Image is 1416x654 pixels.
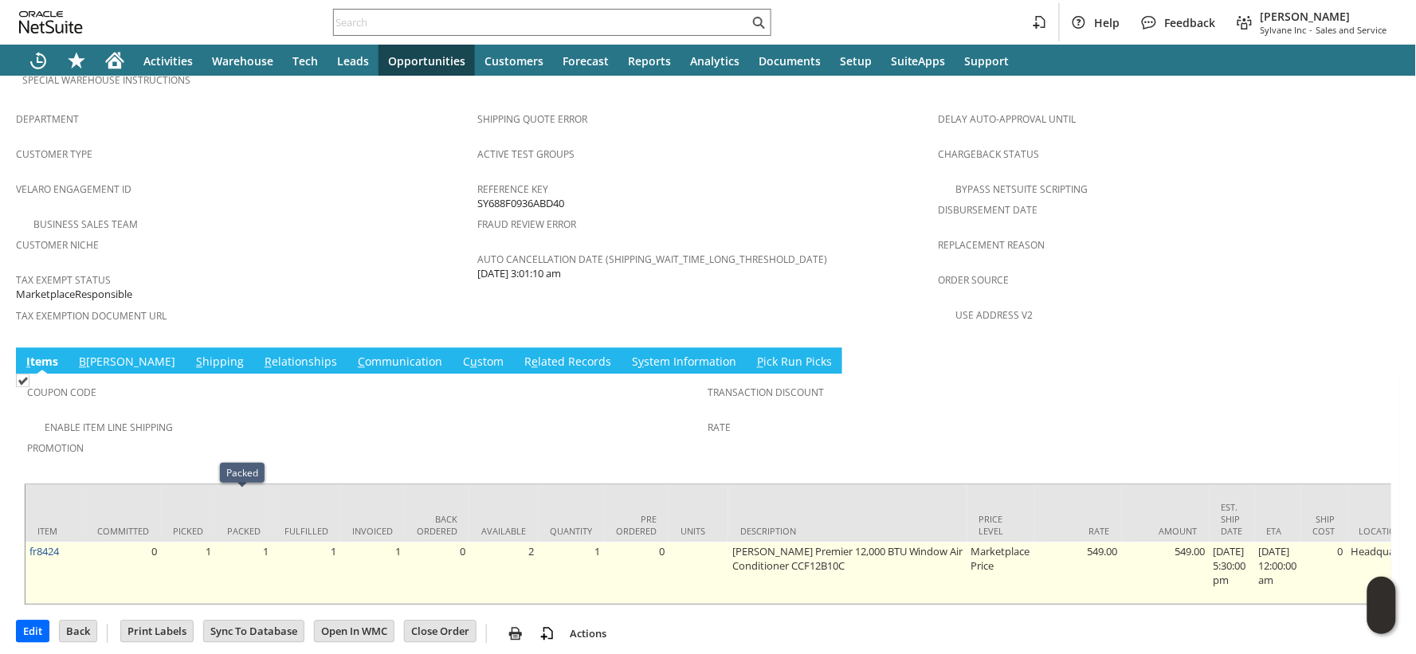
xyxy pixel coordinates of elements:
[16,310,167,323] a: Tax Exemption Document URL
[315,621,394,642] input: Open In WMC
[681,526,716,538] div: Units
[939,274,1010,288] a: Order Source
[753,354,836,372] a: Pick Run Picks
[85,542,161,605] td: 0
[1367,577,1396,634] iframe: Click here to launch Oracle Guided Learning Help Panel
[563,627,613,641] a: Actions
[477,218,576,232] a: Fraud Review Error
[340,542,405,605] td: 1
[417,514,457,538] div: Back Ordered
[553,45,618,76] a: Forecast
[965,53,1010,69] span: Support
[550,526,592,538] div: Quantity
[26,354,30,370] span: I
[204,621,304,642] input: Sync To Database
[215,542,273,605] td: 1
[16,274,111,288] a: Tax Exempt Status
[749,45,830,76] a: Documents
[405,621,476,642] input: Close Order
[939,204,1038,217] a: Disbursement Date
[143,53,193,69] span: Activities
[956,183,1088,197] a: Bypass NetSuite Scripting
[939,239,1045,253] a: Replacement reason
[1310,24,1313,36] span: -
[1165,15,1216,30] span: Feedback
[261,354,341,372] a: Relationships
[967,542,1034,605] td: Marketplace Price
[477,113,587,127] a: Shipping Quote Error
[1210,542,1255,605] td: [DATE] 5:30:00 pm
[955,45,1019,76] a: Support
[531,354,538,370] span: e
[690,53,739,69] span: Analytics
[1267,526,1289,538] div: ETA
[67,51,86,70] svg: Shortcuts
[192,354,248,372] a: Shipping
[708,386,825,400] a: Transaction Discount
[681,45,749,76] a: Analytics
[161,542,215,605] td: 1
[358,354,365,370] span: C
[939,113,1077,127] a: Delay Auto-Approval Until
[740,526,955,538] div: Description
[477,253,827,267] a: Auto Cancellation Date (shipping_wait_time_long_threshold_date)
[708,421,732,435] a: Rate
[956,309,1034,323] a: Use Address V2
[29,51,48,70] svg: Recent Records
[202,45,283,76] a: Warehouse
[979,514,1022,538] div: Price Level
[477,197,564,212] span: SY688F0936ABD40
[618,45,681,76] a: Reports
[352,526,393,538] div: Invoiced
[227,526,261,538] div: Packed
[481,526,526,538] div: Available
[16,183,131,197] a: Velaro Engagement ID
[405,542,469,605] td: 0
[284,526,328,538] div: Fulfilled
[226,466,258,480] div: Packed
[388,53,465,69] span: Opportunities
[134,45,202,76] a: Activities
[16,288,132,303] span: MarketplaceResponsible
[1313,514,1336,538] div: Ship Cost
[1046,526,1110,538] div: Rate
[477,148,575,162] a: Active Test Groups
[16,113,79,127] a: Department
[22,74,190,88] a: Special Warehouse Instructions
[96,45,134,76] a: Home
[57,45,96,76] div: Shortcuts
[29,545,59,559] a: fr8424
[459,354,508,372] a: Custom
[379,45,475,76] a: Opportunities
[1095,15,1120,30] span: Help
[757,354,763,370] span: P
[604,542,669,605] td: 0
[1134,526,1198,538] div: Amount
[881,45,955,76] a: SuiteApps
[45,421,173,435] a: Enable Item Line Shipping
[1261,24,1307,36] span: Sylvane Inc
[470,354,477,370] span: u
[749,13,768,32] svg: Search
[265,354,272,370] span: R
[337,53,369,69] span: Leads
[121,621,193,642] input: Print Labels
[520,354,615,372] a: Related Records
[1371,351,1391,370] a: Unrolled view on
[328,45,379,76] a: Leads
[283,45,328,76] a: Tech
[19,11,83,33] svg: logo
[1301,542,1347,605] td: 0
[79,354,86,370] span: B
[173,526,203,538] div: Picked
[638,354,644,370] span: y
[939,148,1040,162] a: Chargeback Status
[506,625,525,644] img: print.svg
[60,621,96,642] input: Back
[1034,542,1122,605] td: 549.00
[17,621,49,642] input: Edit
[628,354,740,372] a: System Information
[477,267,561,282] span: [DATE] 3:01:10 am
[16,239,99,253] a: Customer Niche
[27,386,96,400] a: Coupon Code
